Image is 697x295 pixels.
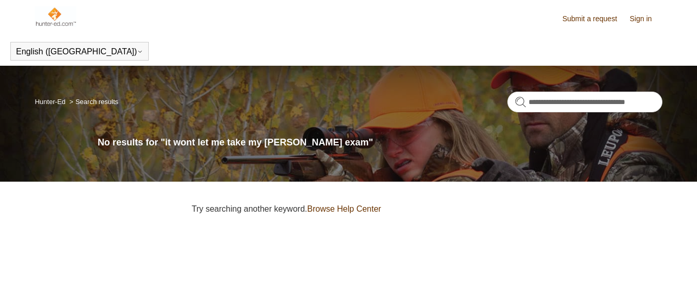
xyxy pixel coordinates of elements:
[562,13,627,24] a: Submit a request
[35,98,67,106] li: Hunter-Ed
[98,136,662,150] h1: No results for "it wont let me take my [PERSON_NAME] exam"
[192,203,662,215] p: Try searching another keyword.
[16,47,143,56] button: English ([GEOGRAPHIC_DATA])
[307,204,381,213] a: Browse Help Center
[35,6,76,27] img: Hunter-Ed Help Center home page
[507,92,662,112] input: Search
[35,98,65,106] a: Hunter-Ed
[630,13,662,24] a: Sign in
[67,98,118,106] li: Search results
